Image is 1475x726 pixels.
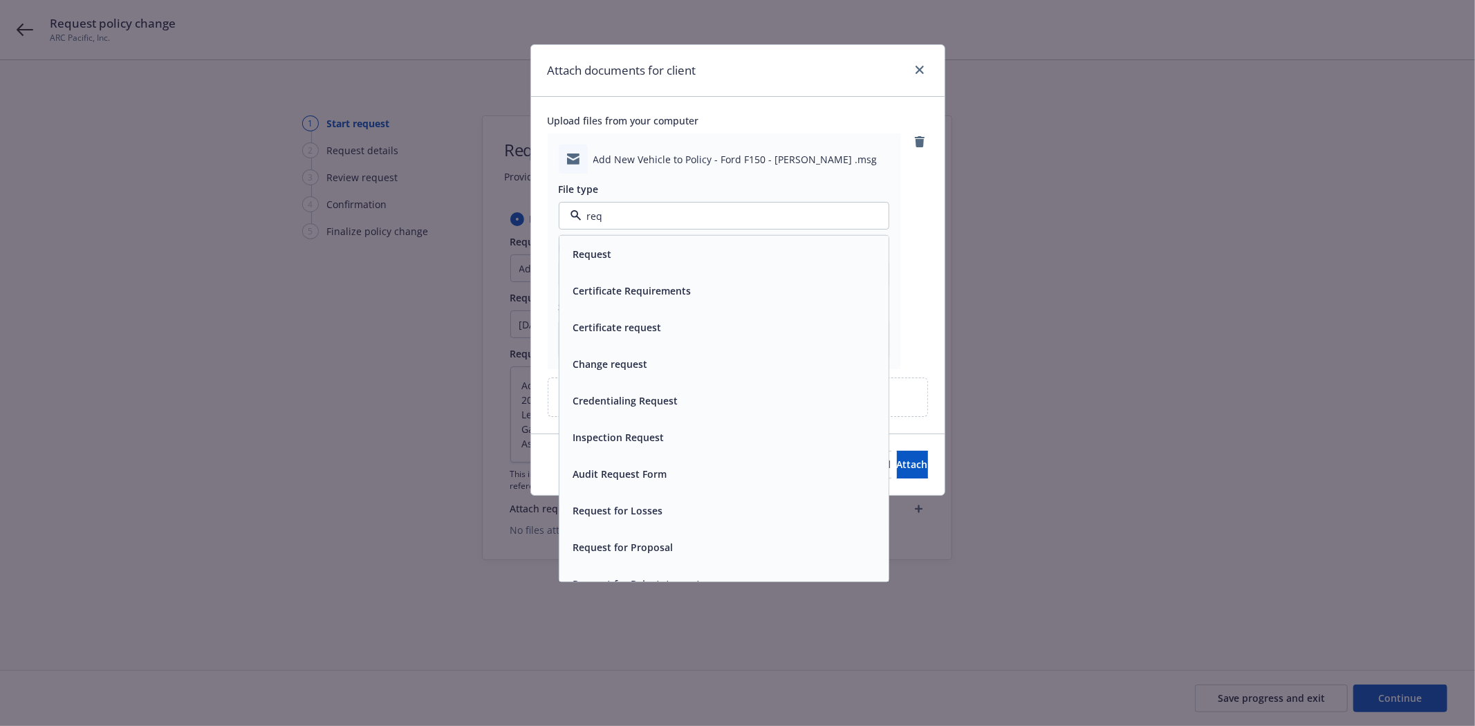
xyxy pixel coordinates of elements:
[573,467,667,481] button: Audit Request Form
[548,378,928,417] div: Upload new files
[548,62,696,80] h1: Attach documents for client
[573,430,665,445] button: Inspection Request
[573,247,612,261] button: Request
[573,577,701,591] button: Request for Reinstatement
[897,458,928,471] span: Attach
[582,209,861,223] input: Filter by keyword
[911,62,928,78] a: close
[573,357,648,371] button: Change request
[897,451,928,478] button: Attach
[548,113,928,128] span: Upload files from your computer
[593,152,878,167] span: Add New Vehicle to Policy - Ford F150 - [PERSON_NAME] .msg
[573,283,692,298] button: Certificate Requirements
[573,320,662,335] button: Certificate request
[559,183,599,196] span: File type
[573,393,678,408] button: Credentialing Request
[573,540,674,555] button: Request for Proposal
[573,503,663,518] button: Request for Losses
[911,133,928,150] a: remove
